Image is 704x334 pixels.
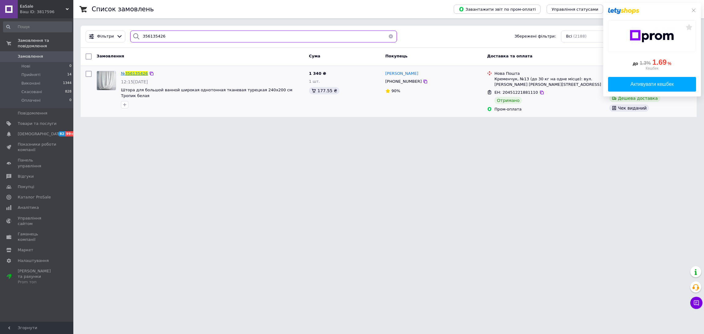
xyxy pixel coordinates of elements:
input: Пошук за номером замовлення, ПІБ покупця, номером телефону, Email, номером накладної [130,31,397,42]
span: Cума [309,54,320,58]
span: 14 [67,72,71,78]
span: Панель управління [18,158,57,169]
span: Завантажити звіт по пром-оплаті [459,6,536,12]
span: Налаштування [18,258,49,263]
span: Покупець [385,54,408,58]
span: 1 340 ₴ [309,71,326,76]
span: Замовлення [18,54,43,59]
span: 356135426 [125,71,148,76]
span: Відгуки [18,174,34,179]
span: 90% [391,89,400,93]
div: 177.55 ₴ [309,87,339,94]
a: [PERSON_NAME] [385,71,418,77]
span: Фільтри [97,34,114,39]
span: 12:15[DATE] [121,79,148,84]
span: Повідомлення [18,111,47,116]
button: Очистить [385,31,397,42]
input: Пошук [3,21,72,32]
div: Нова Пошта [494,71,604,76]
button: Завантажити звіт по пром-оплаті [454,5,541,14]
span: Оплачені [21,98,41,103]
span: Всі [566,34,572,39]
a: №356135426 [121,71,148,76]
span: 1 шт. [309,79,320,84]
span: [PHONE_NUMBER] [385,79,422,84]
span: Скасовані [21,89,42,95]
span: Управління сайтом [18,216,57,227]
span: 0 [69,98,71,103]
span: [DEMOGRAPHIC_DATA] [18,131,63,137]
span: Гаманець компанії [18,231,57,242]
div: Ваш ID: 3817596 [20,9,73,15]
div: Отримано [494,97,522,104]
span: 1344 [63,81,71,86]
div: Пром-оплата [494,107,604,112]
span: [PERSON_NAME] [385,71,418,76]
span: Виконані [21,81,40,86]
span: (2188) [573,34,586,38]
div: Дешева доставка [609,95,660,102]
span: Аналітика [18,205,39,210]
span: Доставка та оплата [487,54,532,58]
span: Замовлення та повідомлення [18,38,73,49]
span: 0 [69,64,71,69]
span: Показники роботи компанії [18,142,57,153]
div: Кременчук, №13 (до 30 кг на одне місце): вул. [PERSON_NAME] [PERSON_NAME][STREET_ADDRESS] [494,76,604,87]
span: 828 [65,89,71,95]
span: Маркет [18,247,33,253]
button: Управління статусами [547,5,603,14]
span: ЕН: 20451221881110 [494,90,538,95]
span: Прийняті [21,72,40,78]
span: 82 [58,131,65,136]
div: Prom топ [18,279,57,285]
span: № [121,71,125,76]
span: [PERSON_NAME] та рахунки [18,268,57,285]
span: EaSale [20,4,66,9]
span: Управління статусами [552,7,598,12]
span: Збережені фільтри: [515,34,556,39]
span: Замовлення [97,54,124,58]
span: Каталог ProSale [18,194,51,200]
button: Чат з покупцем [690,297,702,309]
a: Штора для большой ванной широкая однотонная тканевая турецкая 240х200 см Тропик белая [121,88,292,98]
span: Покупці [18,184,34,190]
h1: Список замовлень [92,5,154,13]
span: 99+ [65,131,75,136]
div: Чек виданий [609,104,649,112]
span: Нові [21,64,30,69]
img: Фото товару [97,71,116,90]
span: Товари та послуги [18,121,57,126]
